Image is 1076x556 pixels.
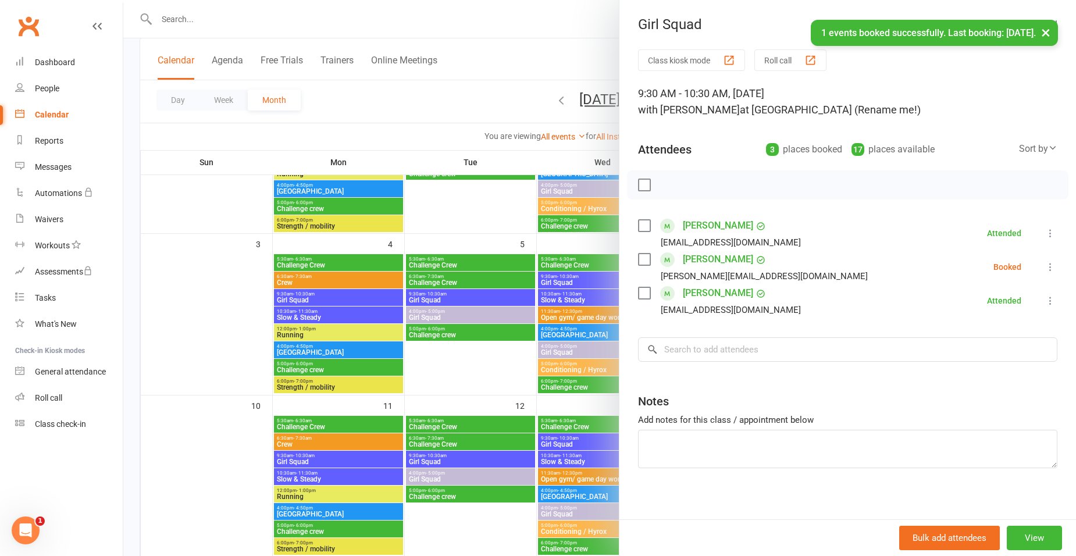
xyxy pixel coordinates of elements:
[15,128,123,154] a: Reports
[15,285,123,311] a: Tasks
[661,235,801,250] div: [EMAIL_ADDRESS][DOMAIN_NAME]
[15,49,123,76] a: Dashboard
[35,367,106,376] div: General attendance
[35,215,63,224] div: Waivers
[14,12,43,41] a: Clubworx
[987,229,1021,237] div: Attended
[35,58,75,67] div: Dashboard
[683,250,753,269] a: [PERSON_NAME]
[15,385,123,411] a: Roll call
[35,110,69,119] div: Calendar
[1035,20,1056,45] button: ×
[35,241,70,250] div: Workouts
[15,180,123,206] a: Automations
[15,411,123,437] a: Class kiosk mode
[35,188,82,198] div: Automations
[638,337,1057,362] input: Search to add attendees
[15,206,123,233] a: Waivers
[15,154,123,180] a: Messages
[754,49,826,71] button: Roll call
[766,143,779,156] div: 3
[15,311,123,337] a: What's New
[987,297,1021,305] div: Attended
[638,141,692,158] div: Attendees
[35,393,62,402] div: Roll call
[35,293,56,302] div: Tasks
[638,85,1057,118] div: 9:30 AM - 10:30 AM, [DATE]
[993,263,1021,271] div: Booked
[35,84,59,93] div: People
[740,104,921,116] span: at [GEOGRAPHIC_DATA] (Rename me!)
[638,393,669,409] div: Notes
[766,141,842,158] div: places booked
[1019,141,1057,156] div: Sort by
[638,104,740,116] span: with [PERSON_NAME]
[35,267,92,276] div: Assessments
[683,284,753,302] a: [PERSON_NAME]
[35,319,77,329] div: What's New
[851,143,864,156] div: 17
[638,49,745,71] button: Class kiosk mode
[683,216,753,235] a: [PERSON_NAME]
[35,419,86,429] div: Class check-in
[811,20,1058,46] div: 1 events booked successfully. Last booking: [DATE].
[35,136,63,145] div: Reports
[899,526,1000,550] button: Bulk add attendees
[15,76,123,102] a: People
[12,516,40,544] iframe: Intercom live chat
[619,16,1076,33] div: Girl Squad
[35,162,72,172] div: Messages
[851,141,935,158] div: places available
[638,413,1057,427] div: Add notes for this class / appointment below
[15,259,123,285] a: Assessments
[15,233,123,259] a: Workouts
[15,102,123,128] a: Calendar
[1007,526,1062,550] button: View
[661,269,868,284] div: [PERSON_NAME][EMAIL_ADDRESS][DOMAIN_NAME]
[15,359,123,385] a: General attendance kiosk mode
[661,302,801,318] div: [EMAIL_ADDRESS][DOMAIN_NAME]
[35,516,45,526] span: 1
